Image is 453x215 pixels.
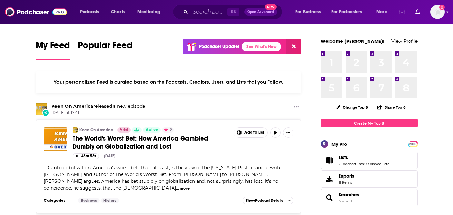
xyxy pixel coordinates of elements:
[364,162,364,166] span: ,
[430,5,445,19] span: Logged in as megcassidy
[199,44,239,49] p: Podchaser Update!
[430,5,445,19] img: User Profile
[107,7,129,17] a: Charts
[78,40,133,60] a: Popular Feed
[439,5,445,10] svg: Add a profile image
[372,7,395,17] button: open menu
[242,42,281,51] a: See What's New
[117,127,131,133] a: 64
[321,38,385,44] a: Welcome [PERSON_NAME]!
[146,127,158,133] span: Active
[339,162,364,166] a: 21 podcast lists
[397,6,408,17] a: Show notifications dropdown
[36,103,47,115] img: Keen On America
[180,186,190,191] button: more
[79,127,113,133] a: Keen On America
[321,119,418,127] a: Create My Top 8
[246,198,283,203] span: Show Podcast Details
[101,198,119,203] a: History
[44,127,67,151] img: The World's Worst Bet: How America Gambled Dumbly on Globalization and Lost
[339,199,352,203] a: 6 saved
[364,162,389,166] a: 0 episode lists
[339,154,389,160] a: Lists
[391,38,418,44] a: View Profile
[44,198,73,203] h3: Categories
[409,142,417,146] span: PRO
[104,154,115,158] div: [DATE]
[51,103,93,109] a: Keen On America
[78,198,100,203] a: Business
[44,165,283,191] span: "
[339,180,354,185] span: 11 items
[409,141,417,146] a: PRO
[339,192,359,198] a: Searches
[137,7,160,16] span: Monitoring
[244,130,264,135] span: Add to List
[51,103,145,109] h3: released a new episode
[42,109,49,116] div: New Episode
[143,127,161,133] a: Active
[323,174,336,183] span: Exports
[376,7,387,16] span: More
[73,135,208,151] span: The World's Worst Bet: How America Gambled Dumbly on Globalization and Lost
[283,127,293,138] button: Show More Button
[36,71,302,93] div: Your personalized Feed is curated based on the Podcasts, Creators, Users, and Lists that you Follow.
[111,7,125,16] span: Charts
[227,8,239,16] span: ⌘ K
[413,6,423,17] a: Show notifications dropdown
[430,5,445,19] button: Show profile menu
[80,7,99,16] span: Podcasts
[377,101,406,114] button: Share Top 8
[123,127,128,133] span: 64
[78,40,133,55] span: Popular Feed
[176,185,179,191] span: ...
[234,128,268,137] button: Show More Button
[321,189,418,206] span: Searches
[51,110,145,116] span: [DATE] at 17:41
[291,103,301,111] button: Show More Button
[339,154,348,160] span: Lists
[191,7,227,17] input: Search podcasts, credits, & more...
[179,5,289,19] div: Search podcasts, credits, & more...
[331,7,362,16] span: For Podcasters
[321,152,418,169] span: Lists
[295,7,321,16] span: For Business
[75,7,107,17] button: open menu
[73,127,78,133] img: Keen On America
[339,173,354,179] span: Exports
[331,141,347,147] div: My Pro
[321,170,418,188] a: Exports
[44,165,283,191] span: Dumb globalization: America’s worst bet. That, at least, is the view of the [US_STATE] Post finan...
[327,7,372,17] button: open menu
[36,40,70,55] span: My Feed
[332,103,372,111] button: Change Top 8
[36,40,70,60] a: My Feed
[247,10,274,14] span: Open Advanced
[73,153,99,159] button: 43m 58s
[243,197,294,204] button: ShowPodcast Details
[265,4,277,10] span: New
[73,135,229,151] a: The World's Worst Bet: How America Gambled Dumbly on Globalization and Lost
[5,6,67,18] img: Podchaser - Follow, Share and Rate Podcasts
[323,156,336,165] a: Lists
[162,127,174,133] button: 2
[133,7,169,17] button: open menu
[244,8,277,16] button: Open AdvancedNew
[323,193,336,202] a: Searches
[291,7,329,17] button: open menu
